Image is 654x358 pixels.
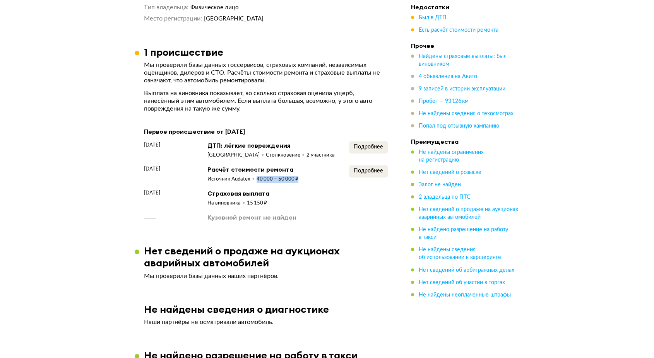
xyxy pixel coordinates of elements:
[144,3,188,12] dt: Тип владельца
[144,189,160,197] span: [DATE]
[144,272,388,280] p: Мы проверили базы данных наших партнёров.
[144,165,160,173] span: [DATE]
[207,176,257,183] div: Источник Audatex
[419,86,505,92] span: 9 записей в истории эксплуатации
[419,227,508,240] span: Не найдено разрешение на работу в такси
[144,46,223,58] h3: 1 происшествие
[207,200,247,207] div: На виновника
[411,138,519,145] h4: Преимущества
[144,318,388,326] p: Наши партнёры не осматривали автомобиль.
[419,207,518,220] span: Нет сведений о продаже на аукционах аварийных автомобилей
[419,99,469,104] span: Пробег — 93 126 км
[349,165,388,177] button: Подробнее
[419,54,507,67] span: Найдены страховые выплаты: был виновником
[144,141,160,149] span: [DATE]
[419,74,477,79] span: 4 объявления на Авито
[354,168,383,174] span: Подробнее
[419,247,501,260] span: Не найдены сведения об использовании в каршеринге
[411,3,519,11] h4: Недостатки
[190,5,239,10] span: Физическое лицо
[204,16,264,22] span: [GEOGRAPHIC_DATA]
[207,189,269,198] div: Страховая выплата
[419,292,511,297] span: Не найдены неоплаченные штрафы
[144,89,388,113] p: Выплата на виновника показывает, во сколько страховая оценила ущерб, нанесённый этим автомобилем....
[144,15,202,23] dt: Место регистрации
[144,61,388,84] p: Мы проверили базы данных госсервисов, страховых компаний, независимых оценщиков, дилеров и СТО. Р...
[419,280,505,285] span: Нет сведений об участии в торгах
[257,176,298,183] div: 40 000 – 50 000 ₽
[354,144,383,150] span: Подробнее
[144,303,329,315] h3: Не найдены сведения о диагностике
[207,141,335,150] div: ДТП: лёгкие повреждения
[411,42,519,49] h4: Прочее
[419,267,514,273] span: Нет сведений об арбитражных делах
[266,152,306,159] div: Столкновение
[419,27,498,33] span: Есть расчёт стоимости ремонта
[207,165,298,174] div: Расчёт стоимости ремонта
[306,152,335,159] div: 2 участника
[419,15,447,20] span: Был в ДТП
[207,213,296,222] div: Кузовной ремонт не найден
[419,150,484,163] span: Не найдены ограничения на регистрацию
[419,170,481,175] span: Нет сведений о розыске
[144,245,397,269] h3: Нет сведений о продаже на аукционах аварийных автомобилей
[247,200,267,207] div: 15 150 ₽
[349,141,388,153] button: Подробнее
[419,111,514,116] span: Не найдены сведения о техосмотрах
[419,182,461,188] span: Залог не найден
[144,126,388,136] div: Первое происшествие от [DATE]
[419,194,471,200] span: 2 владельца по ПТС
[419,123,499,129] span: Попал под отзывную кампанию
[207,152,266,159] div: [GEOGRAPHIC_DATA]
